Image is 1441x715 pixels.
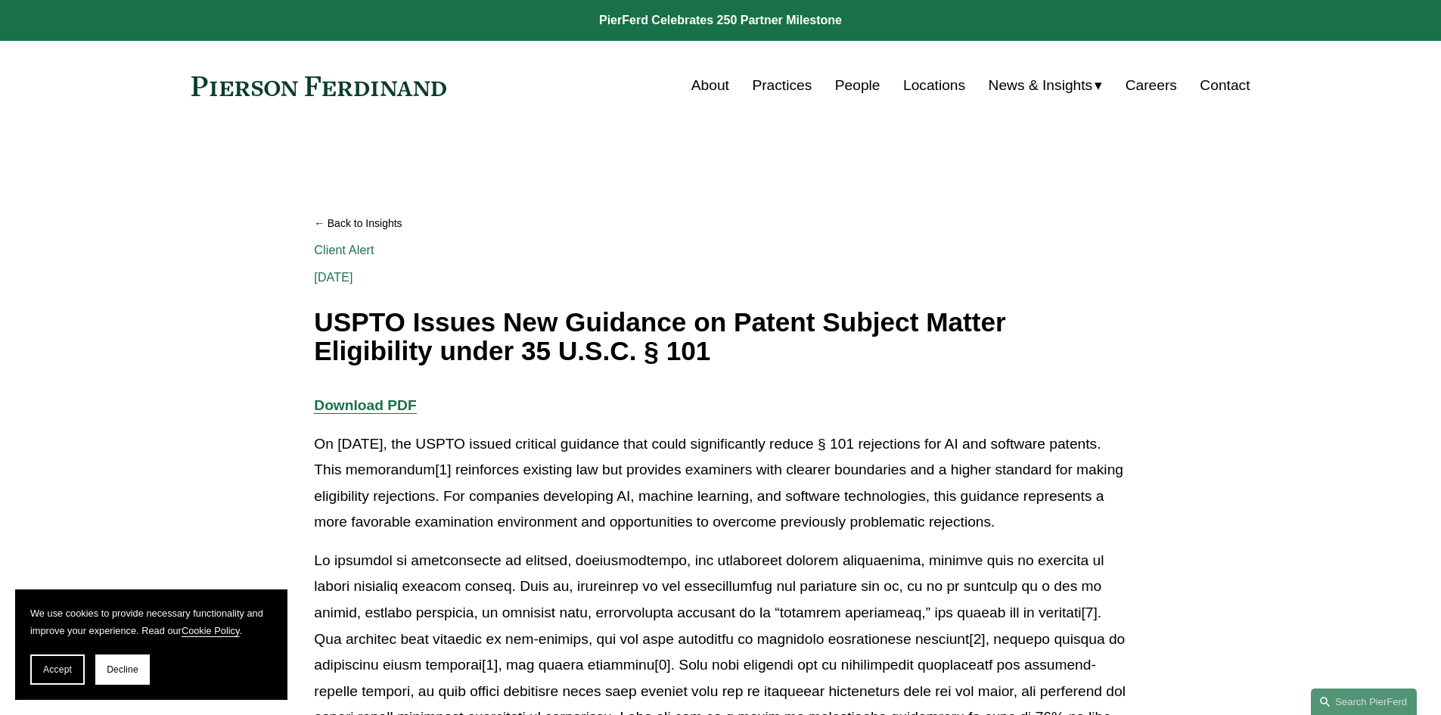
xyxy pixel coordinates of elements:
[30,605,272,639] p: We use cookies to provide necessary functionality and improve your experience. Read our .
[1126,71,1177,100] a: Careers
[989,71,1103,100] a: folder dropdown
[314,397,416,413] a: Download PDF
[95,654,150,685] button: Decline
[1200,71,1250,100] a: Contact
[314,431,1126,536] p: On [DATE], the USPTO issued critical guidance that could significantly reduce § 101 rejections fo...
[314,244,374,256] a: Client Alert
[314,308,1126,366] h1: USPTO Issues New Guidance on Patent Subject Matter Eligibility under 35 U.S.C. § 101
[752,71,812,100] a: Practices
[107,664,138,675] span: Decline
[314,271,352,284] span: [DATE]
[903,71,965,100] a: Locations
[1311,689,1417,715] a: Search this site
[691,71,729,100] a: About
[314,210,1126,237] a: Back to Insights
[30,654,85,685] button: Accept
[835,71,880,100] a: People
[43,664,72,675] span: Accept
[182,625,240,636] a: Cookie Policy
[989,73,1093,99] span: News & Insights
[15,589,287,700] section: Cookie banner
